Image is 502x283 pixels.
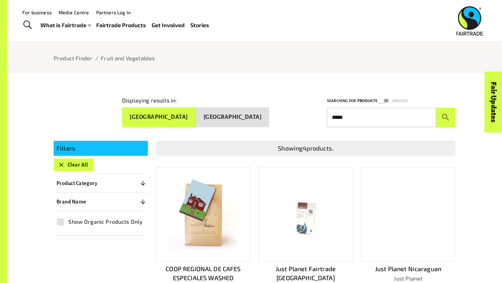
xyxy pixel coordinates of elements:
p: Just Planet [361,274,455,283]
p: Just Planet Fairtrade [GEOGRAPHIC_DATA] [259,264,353,283]
p: Displaying results in: [122,96,177,105]
a: What is Fairtrade [40,20,91,30]
button: Product Category [54,177,148,190]
p: Filters [56,144,145,153]
li: / [95,54,98,62]
p: Brand Name [56,198,86,206]
a: Toggle Search [19,16,36,34]
a: Media Centre [59,9,89,15]
p: COOP REGIONAL DE CAFES ESPECIALES WASHED [156,264,250,283]
nav: breadcrumb [54,54,455,62]
button: [GEOGRAPHIC_DATA] [122,107,196,127]
p: Product Category [56,179,97,188]
p: Showing 4 products. [159,144,452,153]
p: Products [357,98,377,104]
img: Fairtrade Australia New Zealand logo [456,6,483,36]
p: Searching for [327,98,356,104]
button: Clear All [54,159,93,171]
a: Partners Log In [96,9,131,15]
a: Fruit and Vegetables [101,55,155,61]
button: Brand Name [54,196,148,208]
p: Brands [393,98,408,104]
button: [GEOGRAPHIC_DATA] [196,107,269,127]
a: Get Involved [152,20,185,30]
a: Product Finder [54,55,92,61]
a: Fairtrade Products [96,20,146,30]
a: Stories [190,20,209,30]
a: For business [22,9,52,15]
p: Just Planet Nicaraguan [361,264,455,274]
span: Show Organic Products Only [68,217,143,226]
